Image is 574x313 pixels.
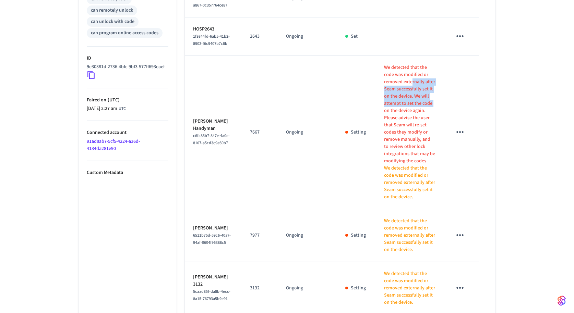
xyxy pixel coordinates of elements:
td: Ongoing [278,56,337,209]
td: Ongoing [278,17,337,56]
p: HOSP2643 [193,26,234,33]
p: Setting [351,129,366,136]
p: 7667 [250,129,270,136]
p: 7977 [250,232,270,239]
p: We detected that the code was modified or removed externally after Seam successfully set it on th... [384,165,435,201]
p: Setting [351,285,366,292]
span: c6fc85b7-847e-4a0e-8107-a5cd3c9e60b7 [193,133,230,146]
div: can remotely unlock [91,7,133,14]
span: 6511b75d-59c6-40a7-94af-0604f96388c5 [193,233,231,246]
p: ID [87,55,168,62]
p: We detected that the code was modified or removed externally after Seam successfully set it on th... [384,64,435,165]
p: Set [351,33,358,40]
span: ( UTC ) [106,97,120,103]
span: 5caad85f-da8b-4ecc-8a15-76793a5b9e91 [193,289,230,302]
p: Paired on [87,97,168,104]
p: [PERSON_NAME] 3132 [193,274,234,288]
td: Ongoing [278,209,337,262]
p: We detected that the code was modified or removed externally after Seam successfully set it on th... [384,270,435,306]
p: 9e30381d-2736-4bfc-9bf3-577ff693eaef [87,63,165,71]
div: can program online access codes [91,29,158,37]
p: Setting [351,232,366,239]
p: [PERSON_NAME] [193,225,234,232]
a: 91ad8ab7-5cf5-4224-a36d-4134da281e90 [87,138,140,152]
div: Africa/Abidjan [87,105,126,112]
img: SeamLogoGradient.69752ec5.svg [558,295,566,306]
span: UTC [119,106,126,112]
div: can unlock with code [91,18,134,25]
span: [DATE] 2:27 am [87,105,117,112]
p: Connected account [87,129,168,136]
p: 3132 [250,285,270,292]
p: Custom Metadata [87,169,168,176]
p: 2643 [250,33,270,40]
p: We detected that the code was modified or removed externally after Seam successfully set it on th... [384,217,435,253]
p: [PERSON_NAME] Handyman [193,118,234,132]
span: 1f9344fd-6ab5-41b2-8902-f6c9407b7c8b [193,34,230,47]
